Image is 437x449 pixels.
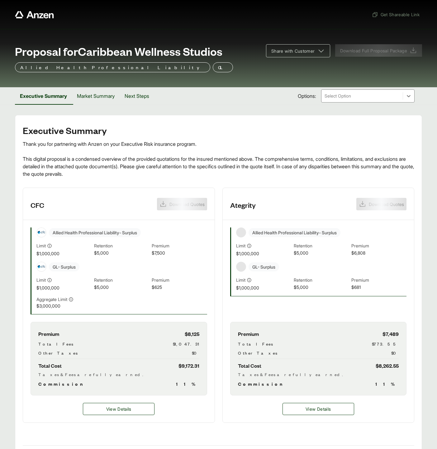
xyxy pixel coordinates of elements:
[178,361,199,370] span: $9,172.31
[15,45,222,57] span: Proposal for Caribbean Wellness Studios
[36,242,46,249] span: Limit
[38,361,62,370] span: Total Cost
[283,403,354,415] button: View Details
[238,361,261,370] span: Total Cost
[38,341,73,347] span: Total Fees
[236,242,245,249] span: Limit
[236,284,291,291] span: $1,000,000
[38,330,59,338] span: Premium
[238,350,277,356] span: Other Taxes
[372,341,399,347] span: $773.55
[294,277,349,284] span: Retention
[15,87,72,105] button: Executive Summary
[369,9,422,20] button: Get Shareable Link
[94,250,149,257] span: $5,000
[20,64,205,71] p: Allied Health Professional Liability
[306,406,331,412] span: View Details
[249,228,340,237] span: Allied Health Professional Liability - Surplus
[249,262,279,271] span: GL - Surplus
[238,371,399,378] div: Taxes & Fees are fully earned.
[238,341,273,347] span: Total Fees
[152,284,207,291] span: $625
[94,284,149,291] span: $5,000
[238,330,259,338] span: Premium
[106,406,131,412] span: View Details
[351,242,406,250] span: Premium
[271,48,315,54] span: Share with Customer
[351,277,406,284] span: Premium
[218,64,228,71] p: GL
[351,250,406,257] span: $6,808
[266,44,330,57] button: Share with Customer
[15,11,54,18] a: Anzen website
[152,277,207,284] span: Premium
[37,228,46,237] img: CFC
[294,242,349,250] span: Retention
[192,350,199,356] span: $0
[36,277,46,283] span: Limit
[176,380,199,388] span: 11 %
[120,87,154,105] button: Next Steps
[238,380,285,388] span: Commission
[236,250,291,257] span: $1,000,000
[94,277,149,284] span: Retention
[375,380,399,388] span: 11 %
[36,284,92,291] span: $1,000,000
[38,371,199,378] div: Taxes & Fees are fully earned.
[340,47,407,54] span: Download Full Proposal Package
[351,284,406,291] span: $681
[31,200,44,210] h3: CFC
[94,242,149,250] span: Retention
[283,403,354,415] a: Ategrity details
[83,403,154,415] a: CFC details
[294,284,349,291] span: $5,000
[49,262,79,271] span: GL - Surplus
[372,11,420,18] span: Get Shareable Link
[152,242,207,250] span: Premium
[23,140,414,178] div: Thank you for partnering with Anzen on your Executive Risk insurance program. This digital propos...
[37,262,46,271] img: CFC
[23,125,414,135] h2: Executive Summary
[230,200,256,210] h3: Ategrity
[298,92,316,100] span: Options:
[236,277,245,283] span: Limit
[376,361,399,370] span: $8,262.55
[185,330,199,338] span: $8,125
[36,250,92,257] span: $1,000,000
[83,403,154,415] button: View Details
[49,228,141,237] span: Allied Health Professional Liability - Surplus
[173,341,199,347] span: $1,047.31
[152,250,207,257] span: $7,500
[72,87,120,105] button: Market Summary
[382,330,399,338] span: $7,489
[38,350,78,356] span: Other Taxes
[391,350,399,356] span: $0
[36,296,67,303] span: Aggregate Limit
[38,380,86,388] span: Commission
[36,303,92,309] span: $3,000,000
[294,250,349,257] span: $5,000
